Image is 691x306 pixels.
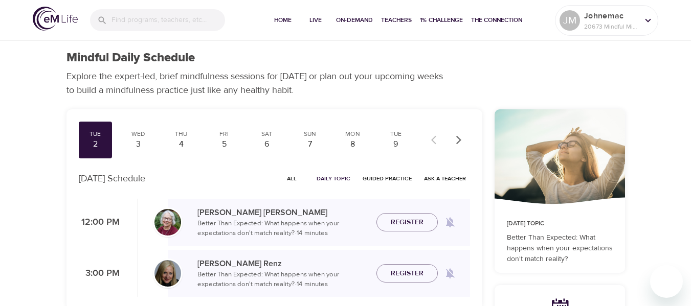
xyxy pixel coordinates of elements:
[438,210,462,234] span: Remind me when a class goes live every Tuesday at 12:00 PM
[271,15,295,26] span: Home
[254,130,280,138] div: Sat
[66,69,450,97] p: Explore the expert-led, brief mindfulness sessions for [DATE] or plan out your upcoming weeks to ...
[211,130,237,138] div: Fri
[383,130,409,138] div: Tue
[79,172,145,185] p: [DATE] Schedule
[340,138,366,150] div: 8
[197,206,368,219] p: [PERSON_NAME] [PERSON_NAME]
[391,267,423,280] span: Register
[584,10,638,22] p: Johnemac
[297,138,323,150] div: 7
[376,264,438,283] button: Register
[33,7,78,31] img: logo
[560,10,580,31] div: JM
[471,15,522,26] span: The Connection
[168,130,194,138] div: Thu
[297,130,323,138] div: Sun
[424,174,466,183] span: Ask a Teacher
[359,171,416,186] button: Guided Practice
[336,15,373,26] span: On-Demand
[154,209,181,236] img: Bernice_Moore_min.jpg
[112,9,225,31] input: Find programs, teachers, etc...
[280,174,304,183] span: All
[438,261,462,286] span: Remind me when a class goes live every Tuesday at 3:00 PM
[197,257,368,270] p: [PERSON_NAME] Renz
[125,130,151,138] div: Wed
[303,15,328,26] span: Live
[650,265,683,298] iframe: Button to launch messaging window
[381,15,412,26] span: Teachers
[79,267,120,280] p: 3:00 PM
[507,219,613,228] p: [DATE] Topic
[376,213,438,232] button: Register
[83,138,108,150] div: 2
[317,174,350,183] span: Daily Topic
[197,270,368,290] p: Better Than Expected: What happens when your expectations don't match reality? · 14 minutes
[154,260,181,287] img: Diane_Renz-min.jpg
[66,51,195,65] h1: Mindful Daily Schedule
[313,171,354,186] button: Daily Topic
[507,232,613,265] p: Better Than Expected: What happens when your expectations don't match reality?
[79,216,120,229] p: 12:00 PM
[420,15,463,26] span: 1% Challenge
[276,171,308,186] button: All
[254,138,280,150] div: 6
[584,22,638,31] p: 20673 Mindful Minutes
[125,138,151,150] div: 3
[363,174,412,183] span: Guided Practice
[383,138,409,150] div: 9
[197,219,368,239] p: Better Than Expected: What happens when your expectations don't match reality? · 14 minutes
[168,138,194,150] div: 4
[420,171,470,186] button: Ask a Teacher
[211,138,237,150] div: 5
[340,130,366,138] div: Mon
[391,216,423,229] span: Register
[83,130,108,138] div: Tue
